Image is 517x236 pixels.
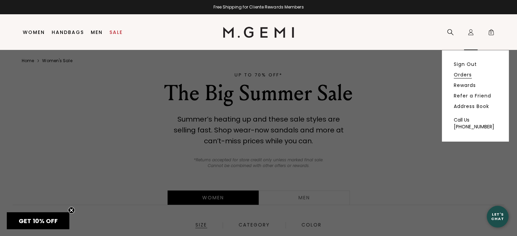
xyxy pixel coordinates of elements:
a: Refer a Friend [454,93,491,99]
button: Close teaser [68,207,75,214]
div: Call Us [454,116,497,123]
a: Orders [454,72,472,78]
a: Address Book [454,103,489,109]
a: Women [23,30,45,35]
span: GET 10% OFF [19,217,58,225]
span: 0 [488,30,495,37]
a: Handbags [52,30,84,35]
a: Call Us [PHONE_NUMBER] [454,116,497,130]
a: Sign Out [454,61,477,67]
div: Let's Chat [487,212,509,221]
a: Men [91,30,103,35]
img: M.Gemi [223,27,294,38]
a: Sale [109,30,123,35]
a: Rewards [454,82,476,88]
div: [PHONE_NUMBER] [454,123,497,130]
div: GET 10% OFFClose teaser [7,212,69,229]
